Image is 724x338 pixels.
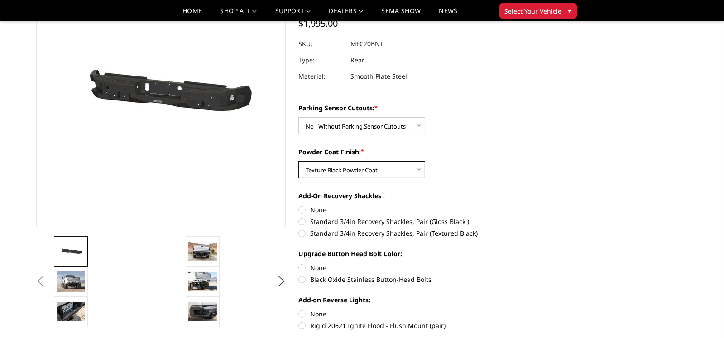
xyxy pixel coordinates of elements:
[350,36,384,52] dd: MFC20BNT
[34,275,48,288] button: Previous
[298,103,548,113] label: Parking Sensor Cutouts:
[350,68,407,85] dd: Smooth Plate Steel
[298,52,344,68] dt: Type:
[182,8,202,21] a: Home
[298,309,548,319] label: None
[298,217,548,226] label: Standard 3/4in Recovery Shackles, Pair (Gloss Black )
[298,191,548,200] label: Add-On Recovery Shackles :
[298,263,548,272] label: None
[57,245,85,258] img: 2020-2025 Chevrolet / GMC 2500-3500 - Freedom Series - Rear Bumper
[505,6,562,16] span: Select Your Vehicle
[350,52,364,68] dd: Rear
[329,8,364,21] a: Dealers
[298,205,548,214] label: None
[298,17,338,29] span: $1,995.00
[57,302,85,321] img: 2020-2025 Chevrolet / GMC 2500-3500 - Freedom Series - Rear Bumper
[381,8,421,21] a: SEMA Show
[298,229,548,238] label: Standard 3/4in Recovery Shackles, Pair (Textured Black)
[298,68,344,85] dt: Material:
[298,147,548,157] label: Powder Coat Finish:
[188,302,217,321] img: 2020-2025 Chevrolet / GMC 2500-3500 - Freedom Series - Rear Bumper
[298,36,344,52] dt: SKU:
[188,272,217,291] img: 2020-2025 Chevrolet / GMC 2500-3500 - Freedom Series - Rear Bumper
[275,8,311,21] a: Support
[188,242,217,261] img: 2020-2025 Chevrolet / GMC 2500-3500 - Freedom Series - Rear Bumper
[568,6,571,15] span: ▾
[679,295,724,338] iframe: Chat Widget
[57,271,85,291] img: 2020-2025 Chevrolet / GMC 2500-3500 - Freedom Series - Rear Bumper
[221,8,257,21] a: shop all
[298,249,548,258] label: Upgrade Button Head Bolt Color:
[298,275,548,284] label: Black Oxide Stainless Button-Head Bolts
[298,295,548,305] label: Add-on Reverse Lights:
[439,8,457,21] a: News
[499,3,577,19] button: Select Your Vehicle
[274,275,288,288] button: Next
[298,321,548,330] label: Rigid 20621 Ignite Flood - Flush Mount (pair)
